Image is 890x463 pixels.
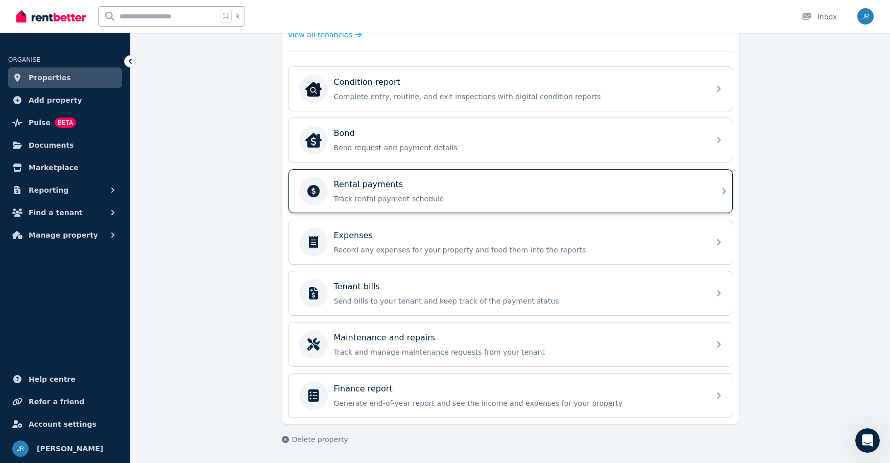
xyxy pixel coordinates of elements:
button: Gif picker [32,335,40,343]
div: I'm glad I could help! If you have any more questions or need further assistance, just let me kno... [16,213,159,252]
a: PulseBETA [8,112,122,133]
li: the notice to your tenant [24,43,188,53]
span: [PERSON_NAME] [37,443,103,455]
a: Condition reportCondition reportComplete entry, routine, and exit inspections with digital condit... [288,67,733,111]
li: the notice through their account, and once accepted, the new rental schedule will be updated auto... [24,55,188,93]
div: You rated the conversation [21,306,138,317]
textarea: Message… [9,313,196,331]
div: The RentBetter Team says… [8,293,196,353]
a: BondBondBond request and payment details [288,118,733,162]
span: amazing [124,307,133,316]
p: Condition report [334,76,400,88]
p: Tenant bills [334,281,380,293]
img: Profile image for The RentBetter Team [29,6,45,22]
p: Bond request and payment details [334,143,704,153]
div: The RentBetter Team says… [8,145,196,176]
button: Home [160,4,179,24]
span: Add property [29,94,82,106]
button: Manage property [8,225,122,245]
span: Find a tenant [29,206,83,219]
div: Is that what you were looking for? [8,145,146,168]
a: ExpensesRecord any expenses for your property and feed them into the reports [288,220,733,264]
iframe: Intercom live chat [855,428,880,453]
a: Rental paymentsTrack rental payment schedule [288,169,733,213]
span: Pulse [29,117,51,129]
button: Find a tenant [8,202,122,223]
a: Refer a friend [8,391,122,412]
p: Bond [334,127,355,140]
span: ORGANISE [8,56,40,63]
div: Help The RentBetter Team understand how they’re doing: [8,260,167,292]
p: Maintenance and repairs [334,332,436,344]
p: Track rental payment schedule [334,194,704,204]
img: Bond [305,132,322,148]
span: View all tenancies [288,30,352,40]
p: The team can also help [50,13,127,23]
a: Marketplace [8,157,122,178]
div: This creates a formal rent adjustment notice without requiring a new lease agreement, perfect for... [16,98,188,138]
a: Account settings [8,414,122,434]
button: go back [7,4,26,24]
img: Jody Rigby [857,8,874,25]
a: View all tenancies [288,30,362,40]
p: Record any expenses for your property and feed them into the reports [334,245,704,255]
button: Reporting [8,180,122,200]
a: Documents [8,135,122,155]
button: Emoji picker [16,335,24,343]
a: Finance reportGenerate end-of-year report and see the income and expenses for your property [288,374,733,418]
p: Finance report [334,383,393,395]
a: Maintenance and repairsTrack and manage maintenance requests from your tenant [288,322,733,366]
span: k [236,12,239,20]
p: Send bills to your tenant and keep track of the payment status [334,296,704,306]
div: Jody says… [8,176,196,206]
p: Rental payments [334,178,403,191]
span: BETA [55,118,76,128]
button: Delete property [282,434,348,445]
span: Reporting [29,184,68,196]
button: Start recording [65,335,73,343]
span: Properties [29,72,71,84]
span: Documents [29,139,74,151]
div: yes thank you. [135,182,188,192]
span: Delete property [292,434,348,445]
span: Marketplace [29,161,78,174]
div: Inbox [801,12,837,22]
button: Upload attachment [49,335,57,343]
div: Is that what you were looking for? [16,151,138,161]
div: The RentBetter Team says… [8,260,196,293]
b: Your tenant will review and accept [24,56,164,64]
div: yes thank you. [127,176,196,198]
p: Complete entry, routine, and exit inspections with digital condition reports [334,91,704,102]
a: Tenant billsSend bills to your tenant and keep track of the payment status [288,271,733,315]
p: Generate end-of-year report and see the income and expenses for your property [334,398,704,408]
a: Add property [8,90,122,110]
span: Help centre [29,373,76,385]
div: The RentBetter Team says… [8,206,196,260]
a: Help centre [8,369,122,389]
img: Condition report [305,81,322,97]
div: Close [179,4,198,22]
span: Refer a friend [29,396,84,408]
button: Send a message… [175,331,191,347]
span: Manage property [29,229,98,241]
img: RentBetter [16,9,86,24]
span: Account settings [29,418,97,430]
p: Track and manage maintenance requests from your tenant [334,347,704,357]
p: Expenses [334,229,373,242]
h1: The RentBetter Team [50,5,135,13]
div: Help The RentBetter Team understand how they’re doing: [16,266,159,286]
b: Sign and send [24,43,81,52]
img: Jody Rigby [12,441,29,457]
a: Properties [8,67,122,88]
div: I'm glad I could help! If you have any more questions or need further assistance, just let me kno... [8,206,167,259]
